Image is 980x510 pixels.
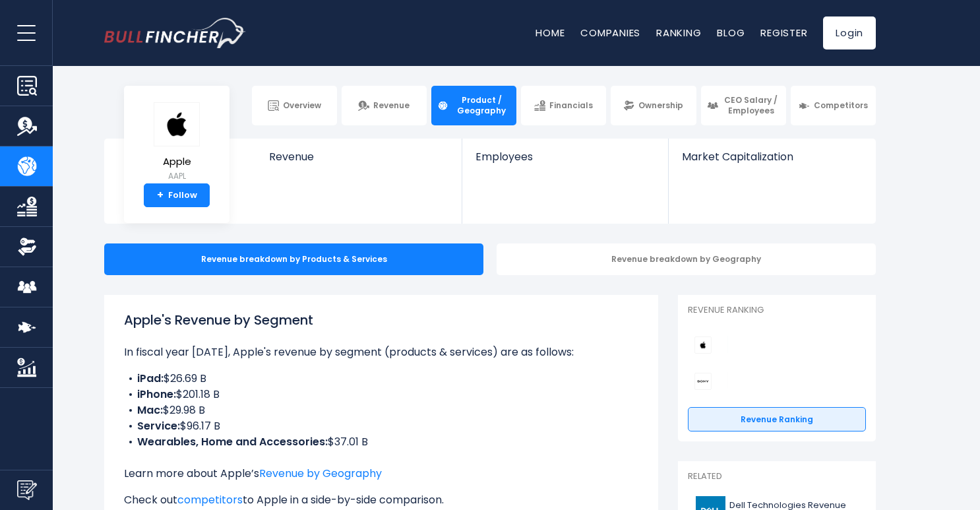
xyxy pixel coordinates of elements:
[144,183,210,207] a: +Follow
[124,371,638,387] li: $26.69 B
[638,100,683,111] span: Ownership
[611,86,696,125] a: Ownership
[373,100,410,111] span: Revenue
[283,100,321,111] span: Overview
[536,26,565,40] a: Home
[694,336,712,354] img: Apple competitors logo
[154,156,200,168] span: Apple
[688,471,866,482] p: Related
[124,466,638,482] p: Learn more about Apple’s
[124,344,638,360] p: In fiscal year [DATE], Apple's revenue by segment (products & services) are as follows:
[521,86,606,125] a: Financials
[104,18,246,48] img: bullfincher logo
[124,434,638,450] li: $37.01 B
[137,371,164,386] b: iPad:
[124,310,638,330] h1: Apple's Revenue by Segment
[124,492,638,508] p: Check out to Apple in a side-by-side comparison.
[252,86,337,125] a: Overview
[259,466,382,481] a: Revenue by Geography
[701,86,786,125] a: CEO Salary / Employees
[452,95,510,115] span: Product / Geography
[462,139,667,185] a: Employees
[760,26,807,40] a: Register
[157,189,164,201] strong: +
[124,402,638,418] li: $29.98 B
[153,102,200,184] a: Apple AAPL
[177,492,243,507] a: competitors
[137,387,176,402] b: iPhone:
[124,387,638,402] li: $201.18 B
[256,139,462,185] a: Revenue
[154,170,200,182] small: AAPL
[137,402,163,418] b: Mac:
[688,305,866,316] p: Revenue Ranking
[124,418,638,434] li: $96.17 B
[688,407,866,432] a: Revenue Ranking
[814,100,868,111] span: Competitors
[694,373,712,390] img: Sony Group Corporation competitors logo
[431,86,516,125] a: Product / Geography
[549,100,593,111] span: Financials
[656,26,701,40] a: Ranking
[269,150,449,163] span: Revenue
[104,243,483,275] div: Revenue breakdown by Products & Services
[791,86,876,125] a: Competitors
[497,243,876,275] div: Revenue breakdown by Geography
[475,150,654,163] span: Employees
[669,139,874,185] a: Market Capitalization
[717,26,745,40] a: Blog
[137,434,328,449] b: Wearables, Home and Accessories:
[342,86,427,125] a: Revenue
[682,150,861,163] span: Market Capitalization
[17,237,37,257] img: Ownership
[823,16,876,49] a: Login
[580,26,640,40] a: Companies
[722,95,780,115] span: CEO Salary / Employees
[104,18,246,48] a: Go to homepage
[137,418,180,433] b: Service:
